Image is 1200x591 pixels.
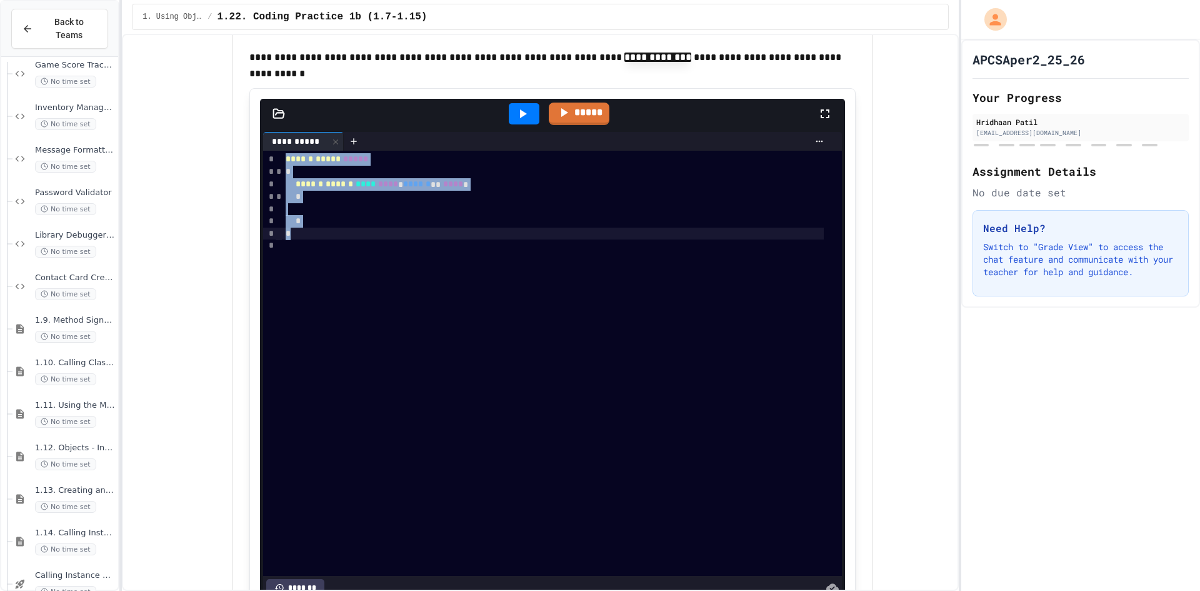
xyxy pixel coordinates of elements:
[983,241,1178,278] p: Switch to "Grade View" to access the chat feature and communicate with your teacher for help and ...
[983,221,1178,236] h3: Need Help?
[35,161,96,173] span: No time set
[976,128,1185,138] div: [EMAIL_ADDRESS][DOMAIN_NAME]
[35,188,116,198] span: Password Validator
[35,400,116,411] span: 1.11. Using the Math Class
[35,273,116,283] span: Contact Card Creator
[35,373,96,385] span: No time set
[35,501,96,513] span: No time set
[35,543,96,555] span: No time set
[35,60,116,71] span: Game Score Tracker
[35,485,116,496] span: 1.13. Creating and Initializing Objects: Constructors
[35,76,96,88] span: No time set
[35,416,96,428] span: No time set
[207,12,212,22] span: /
[41,16,97,42] span: Back to Teams
[35,230,116,241] span: Library Debugger Challenge
[35,458,96,470] span: No time set
[972,51,1085,68] h1: APCSAper2_25_26
[35,203,96,215] span: No time set
[35,570,116,581] span: Calling Instance Methods - Topic 1.14
[35,315,116,326] span: 1.9. Method Signatures
[35,103,116,113] span: Inventory Management System
[35,288,96,300] span: No time set
[11,9,108,49] button: Back to Teams
[972,185,1189,200] div: No due date set
[35,246,96,258] span: No time set
[35,528,116,538] span: 1.14. Calling Instance Methods
[35,331,96,343] span: No time set
[971,5,1010,34] div: My Account
[35,118,96,130] span: No time set
[217,9,427,24] span: 1.22. Coding Practice 1b (1.7-1.15)
[142,12,202,22] span: 1. Using Objects and Methods
[976,116,1185,128] div: Hridhaan Patil
[35,443,116,453] span: 1.12. Objects - Instances of Classes
[972,163,1189,180] h2: Assignment Details
[35,358,116,368] span: 1.10. Calling Class Methods
[972,89,1189,106] h2: Your Progress
[35,145,116,156] span: Message Formatter Fixer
